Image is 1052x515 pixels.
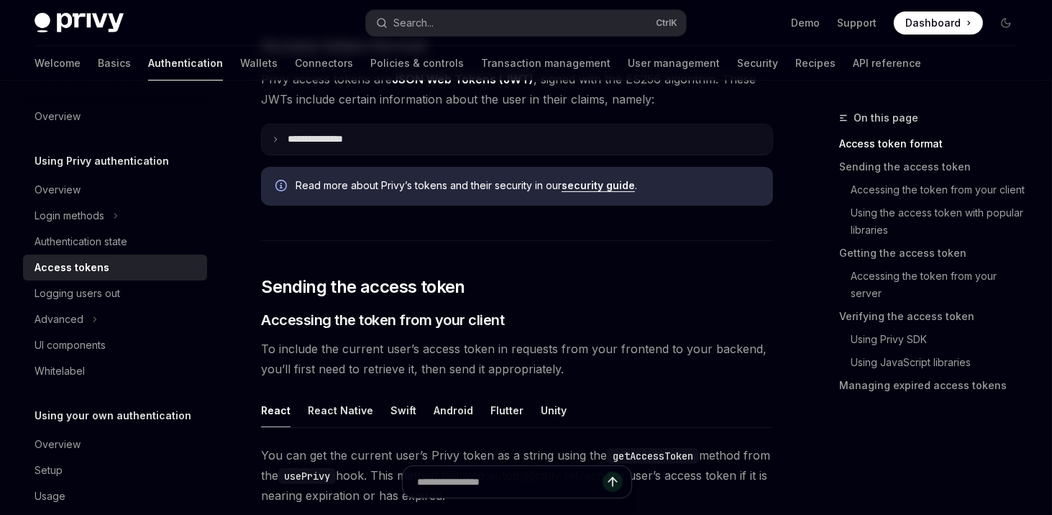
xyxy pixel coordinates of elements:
[35,108,81,125] div: Overview
[23,457,207,483] a: Setup
[35,337,106,354] div: UI components
[853,46,921,81] a: API reference
[894,12,983,35] a: Dashboard
[562,179,635,192] a: security guide
[35,207,104,224] div: Login methods
[35,311,83,328] div: Advanced
[795,46,836,81] a: Recipes
[393,14,434,32] div: Search...
[261,445,773,506] span: You can get the current user’s Privy token as a string using the method from the hook. This metho...
[541,393,567,427] button: Unity
[656,17,677,29] span: Ctrl K
[35,436,81,453] div: Overview
[607,448,699,464] code: getAccessToken
[261,69,773,109] span: Privy access tokens are , signed with the ES256 algorithm. These JWTs include certain information...
[23,483,207,509] a: Usage
[603,471,623,491] button: Send message
[23,281,207,306] a: Logging users out
[35,46,81,81] a: Welcome
[23,229,207,255] a: Authentication state
[35,233,127,250] div: Authentication state
[839,374,1029,397] a: Managing expired access tokens
[839,265,1029,305] a: Accessing the token from your server
[35,488,65,505] div: Usage
[35,13,124,33] img: dark logo
[839,305,1029,328] a: Verifying the access token
[839,328,1029,351] a: Using Privy SDK
[390,393,416,427] button: Swift
[308,393,373,427] button: React Native
[23,358,207,384] a: Whitelabel
[261,393,291,427] button: React
[434,393,473,427] button: Android
[837,16,877,30] a: Support
[35,407,191,424] h5: Using your own authentication
[35,363,85,380] div: Whitelabel
[35,259,109,276] div: Access tokens
[905,16,961,30] span: Dashboard
[35,152,169,170] h5: Using Privy authentication
[23,104,207,129] a: Overview
[994,12,1017,35] button: Toggle dark mode
[490,393,523,427] button: Flutter
[35,285,120,302] div: Logging users out
[417,465,603,497] input: Ask a question...
[481,46,610,81] a: Transaction management
[261,275,465,298] span: Sending the access token
[23,177,207,203] a: Overview
[261,310,504,330] span: Accessing the token from your client
[23,306,207,332] button: Advanced
[35,181,81,199] div: Overview
[737,46,778,81] a: Security
[35,462,63,479] div: Setup
[370,46,464,81] a: Policies & controls
[839,351,1029,374] a: Using JavaScript libraries
[23,255,207,281] a: Access tokens
[839,178,1029,201] a: Accessing the token from your client
[295,46,353,81] a: Connectors
[839,132,1029,155] a: Access token format
[275,180,290,194] svg: Info
[791,16,820,30] a: Demo
[23,432,207,457] a: Overview
[23,203,207,229] button: Login methods
[366,10,686,36] button: Search...CtrlK
[98,46,131,81] a: Basics
[628,46,720,81] a: User management
[854,109,918,127] span: On this page
[261,339,773,379] span: To include the current user’s access token in requests from your frontend to your backend, you’ll...
[240,46,278,81] a: Wallets
[839,155,1029,178] a: Sending the access token
[839,242,1029,265] a: Getting the access token
[23,332,207,358] a: UI components
[148,46,223,81] a: Authentication
[296,178,759,193] span: Read more about Privy’s tokens and their security in our .
[839,201,1029,242] a: Using the access token with popular libraries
